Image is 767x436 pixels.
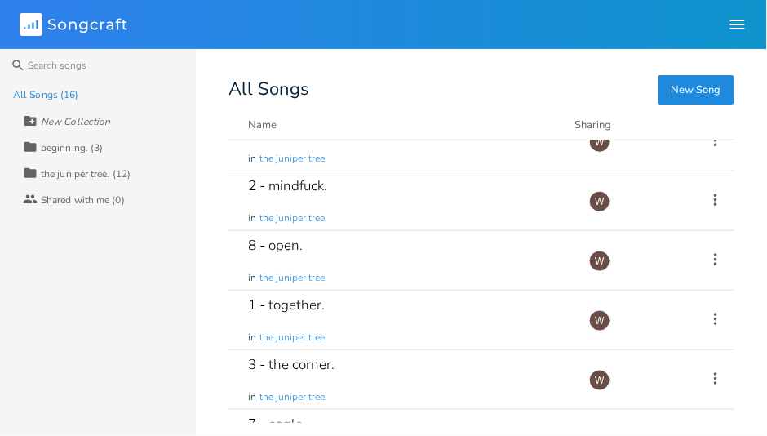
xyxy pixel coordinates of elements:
[248,118,277,132] div: Name
[589,310,610,331] div: willem
[575,117,673,133] div: Sharing
[259,152,327,166] span: the juniper tree.
[41,195,125,205] div: Shared with me (0)
[248,152,256,166] span: in
[259,271,327,285] span: the juniper tree.
[41,143,103,153] div: beginning. (3)
[248,211,256,225] span: in
[248,417,306,431] div: 7 - eagle.
[589,191,610,212] div: willem
[589,251,610,272] div: willem
[658,75,734,105] button: New Song
[248,271,256,285] span: in
[248,238,303,252] div: 8 - open.
[248,179,327,193] div: 2 - mindfuck.
[589,370,610,391] div: willem
[248,331,256,345] span: in
[248,117,556,133] button: Name
[589,131,610,153] div: willem
[248,390,256,404] span: in
[248,358,335,371] div: 3 - the corner.
[41,117,110,127] div: New Collection
[41,169,131,179] div: the juniper tree. (12)
[259,331,327,345] span: the juniper tree.
[259,390,327,404] span: the juniper tree.
[259,211,327,225] span: the juniper tree.
[13,90,78,100] div: All Songs (16)
[228,82,734,97] div: All Songs
[248,298,325,312] div: 1 - together.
